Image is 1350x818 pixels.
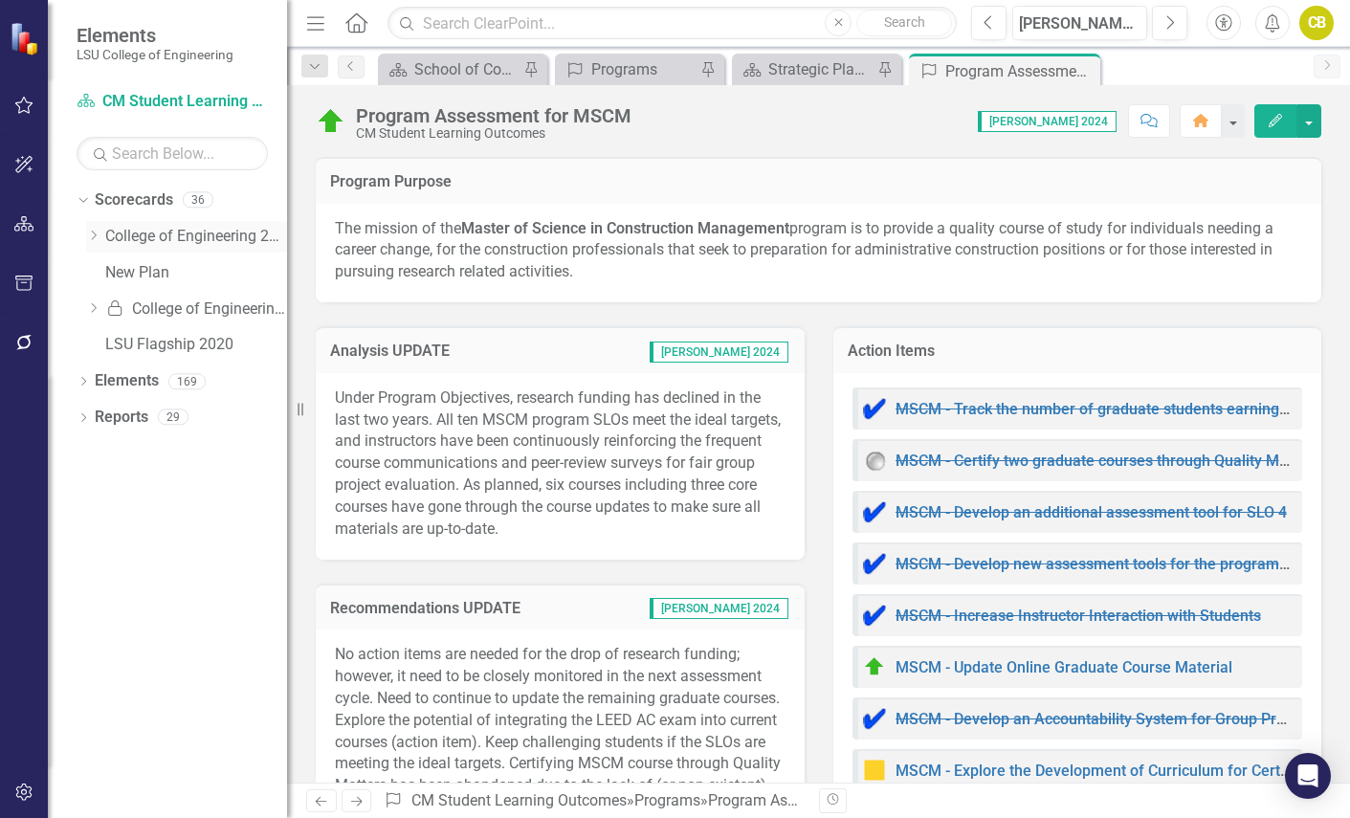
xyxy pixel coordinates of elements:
[856,10,952,36] button: Search
[1285,753,1331,799] div: Open Intercom Messenger
[105,226,287,248] a: College of Engineering 2025
[1012,6,1147,40] button: [PERSON_NAME] 2024
[95,189,173,211] a: Scorecards
[77,91,268,113] a: CM Student Learning Outcomes
[158,409,188,426] div: 29
[896,658,1232,676] a: MSCM - Update Online Graduate Course Material
[560,57,696,81] a: Programs
[1019,12,1140,35] div: [PERSON_NAME] 2024
[863,604,886,627] img: Complete
[335,218,1302,284] p: The mission of the program is to provide a quality course of study for individuals needing a care...
[330,600,594,617] h3: Recommendations UPDATE
[77,47,233,62] small: LSU College of Engineering
[848,343,1308,360] h3: Action Items
[896,452,1319,470] a: MSCM - Certify two graduate courses through Quality Matters
[708,791,925,809] div: Program Assessment for MSCM
[1299,6,1334,40] button: CB
[414,57,519,81] div: School of Construction - Goals/Objectives/Initiatives
[945,59,1095,83] div: Program Assessment for MSCM
[591,57,696,81] div: Programs
[650,598,788,619] span: [PERSON_NAME] 2024
[863,397,886,420] img: Complete
[330,343,542,360] h3: Analysis UPDATE
[77,137,268,170] input: Search Below...
[411,791,627,809] a: CM Student Learning Outcomes
[10,22,43,55] img: ClearPoint Strategy
[896,710,1317,728] a: MSCM - Develop an Accountability System for Group Projects
[384,790,804,812] div: » »
[863,449,886,472] img: Not Started
[884,14,925,30] span: Search
[896,762,1342,780] a: MSCM - Explore the Development of Curriculum for Certifications
[863,707,886,730] img: Complete
[316,106,346,137] img: At or Above Plan
[863,759,886,782] img: Caution
[896,503,1287,521] a: MSCM - Develop an additional assessment tool for SLO 4
[183,192,213,209] div: 36
[105,334,287,356] a: LSU Flagship 2020
[356,126,631,141] div: CM Student Learning Outcomes
[383,57,519,81] a: School of Construction - Goals/Objectives/Initiatives
[95,370,159,392] a: Elements
[768,57,873,81] div: Strategic Plan [DATE]-[DATE]
[356,105,631,126] div: Program Assessment for MSCM
[330,173,1307,190] h3: Program Purpose
[650,342,788,363] span: [PERSON_NAME] 2024
[461,219,789,237] strong: Master of Science in Construction Management
[737,57,873,81] a: Strategic Plan [DATE]-[DATE]
[95,407,148,429] a: Reports
[896,607,1261,625] a: MSCM - Increase Instructor Interaction with Students
[168,373,206,389] div: 169
[77,24,233,47] span: Elements
[863,655,886,678] img: At or Above Plan
[105,262,287,284] a: New Plan
[863,500,886,523] img: Complete
[387,7,957,40] input: Search ClearPoint...
[978,111,1117,132] span: [PERSON_NAME] 2024
[335,387,786,541] p: Under Program Objectives, research funding has declined in the last two years. All ten MSCM progr...
[863,552,886,575] img: Complete
[105,298,287,321] a: College of Engineering [DATE] - [DATE]
[634,791,700,809] a: Programs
